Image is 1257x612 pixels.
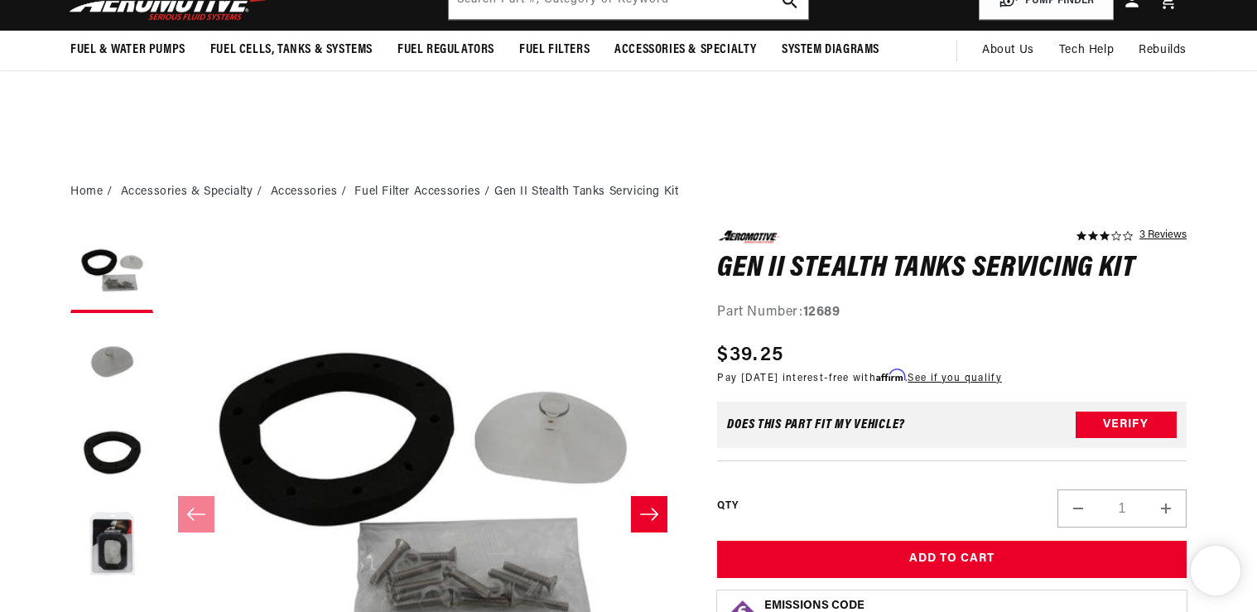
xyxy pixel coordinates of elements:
[271,183,338,201] a: Accessories
[982,44,1034,56] span: About Us
[519,41,590,59] span: Fuel Filters
[210,41,373,59] span: Fuel Cells, Tanks & Systems
[70,504,153,586] button: Load image 4 in gallery view
[1076,412,1177,438] button: Verify
[198,31,385,70] summary: Fuel Cells, Tanks & Systems
[717,541,1187,578] button: Add to Cart
[397,41,494,59] span: Fuel Regulators
[507,31,602,70] summary: Fuel Filters
[717,340,783,370] span: $39.25
[70,183,1187,201] nav: breadcrumbs
[70,230,153,313] button: Load image 1 in gallery view
[908,373,1001,383] a: See if you qualify - Learn more about Affirm Financing (opens in modal)
[717,302,1187,324] div: Part Number:
[769,31,892,70] summary: System Diagrams
[764,600,864,612] strong: Emissions Code
[121,183,267,201] li: Accessories & Specialty
[70,41,185,59] span: Fuel & Water Pumps
[178,496,214,532] button: Slide left
[1059,41,1114,60] span: Tech Help
[354,183,480,201] a: Fuel Filter Accessories
[727,418,905,431] div: Does This part fit My vehicle?
[717,256,1187,282] h1: Gen II Stealth Tanks Servicing Kit
[1126,31,1199,70] summary: Rebuilds
[876,369,905,382] span: Affirm
[1047,31,1126,70] summary: Tech Help
[494,183,678,201] li: Gen II Stealth Tanks Servicing Kit
[782,41,879,59] span: System Diagrams
[803,306,840,319] strong: 12689
[70,412,153,495] button: Load image 3 in gallery view
[717,370,1001,386] p: Pay [DATE] interest-free with .
[385,31,507,70] summary: Fuel Regulators
[614,41,757,59] span: Accessories & Specialty
[70,321,153,404] button: Load image 2 in gallery view
[70,183,103,201] a: Home
[717,499,738,513] label: QTY
[58,31,198,70] summary: Fuel & Water Pumps
[970,31,1047,70] a: About Us
[1139,230,1187,242] a: 3 reviews
[602,31,769,70] summary: Accessories & Specialty
[631,496,667,532] button: Slide right
[1139,41,1187,60] span: Rebuilds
